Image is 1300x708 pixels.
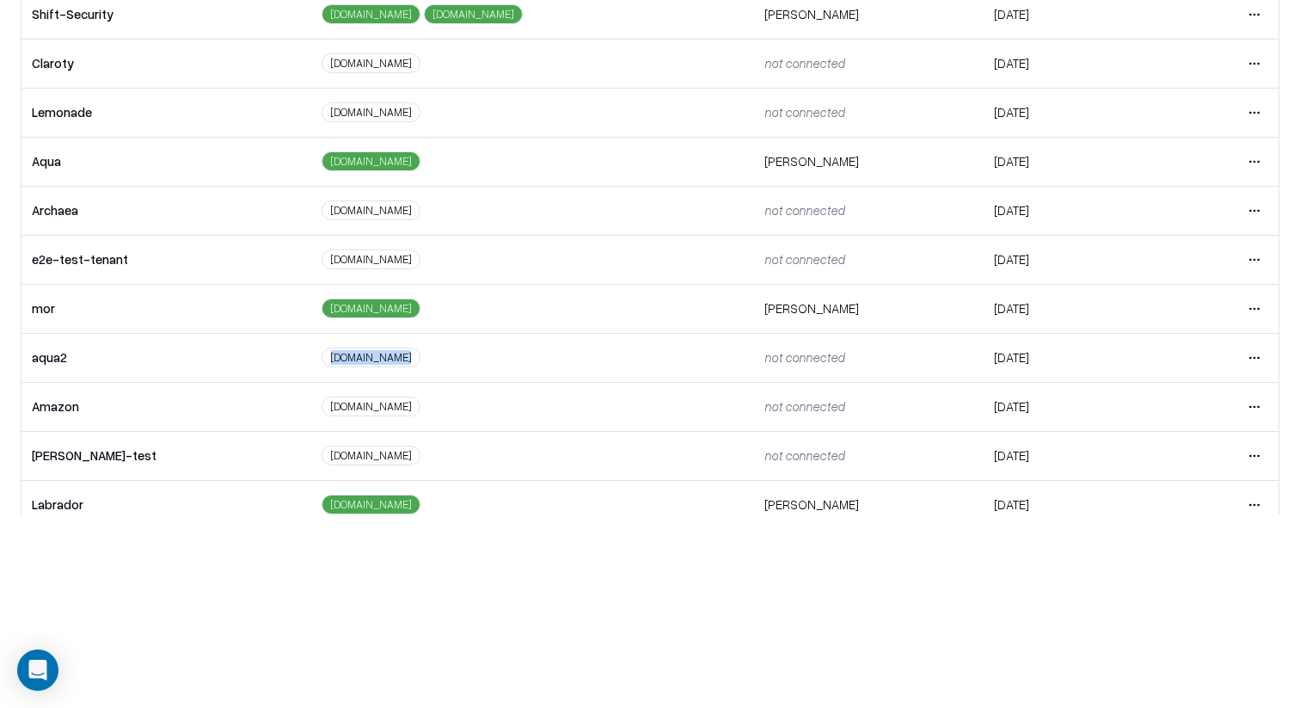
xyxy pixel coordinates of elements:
[322,249,420,269] div: [DOMAIN_NAME]
[322,495,420,514] div: [DOMAIN_NAME]
[764,496,859,512] span: [PERSON_NAME]
[984,39,1146,88] td: [DATE]
[21,284,311,333] td: mor
[764,104,844,120] span: not connected
[21,39,311,88] td: Claroty
[21,186,311,235] td: Archaea
[984,431,1146,480] td: [DATE]
[984,382,1146,431] td: [DATE]
[21,333,311,382] td: aqua2
[21,235,311,284] td: e2e-test-tenant
[21,480,311,529] td: Labrador
[984,333,1146,382] td: [DATE]
[21,137,311,186] td: Aqua
[984,88,1146,137] td: [DATE]
[322,348,420,367] div: [DOMAIN_NAME]
[764,251,844,267] span: not connected
[424,4,523,24] div: [DOMAIN_NAME]
[322,102,420,122] div: [DOMAIN_NAME]
[764,153,859,169] span: [PERSON_NAME]
[984,235,1146,284] td: [DATE]
[984,137,1146,186] td: [DATE]
[322,397,420,416] div: [DOMAIN_NAME]
[322,4,420,24] div: [DOMAIN_NAME]
[764,202,844,218] span: not connected
[764,447,844,463] span: not connected
[322,299,420,318] div: [DOMAIN_NAME]
[764,349,844,365] span: not connected
[21,431,311,480] td: [PERSON_NAME]-test
[322,446,420,465] div: [DOMAIN_NAME]
[764,6,859,22] span: [PERSON_NAME]
[17,650,58,691] div: Open Intercom Messenger
[764,300,859,316] span: [PERSON_NAME]
[984,284,1146,333] td: [DATE]
[764,398,844,414] span: not connected
[21,382,311,431] td: Amazon
[21,88,311,137] td: Lemonade
[322,200,420,220] div: [DOMAIN_NAME]
[322,53,420,73] div: [DOMAIN_NAME]
[984,480,1146,529] td: [DATE]
[764,55,844,71] span: not connected
[984,186,1146,235] td: [DATE]
[322,151,420,171] div: [DOMAIN_NAME]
